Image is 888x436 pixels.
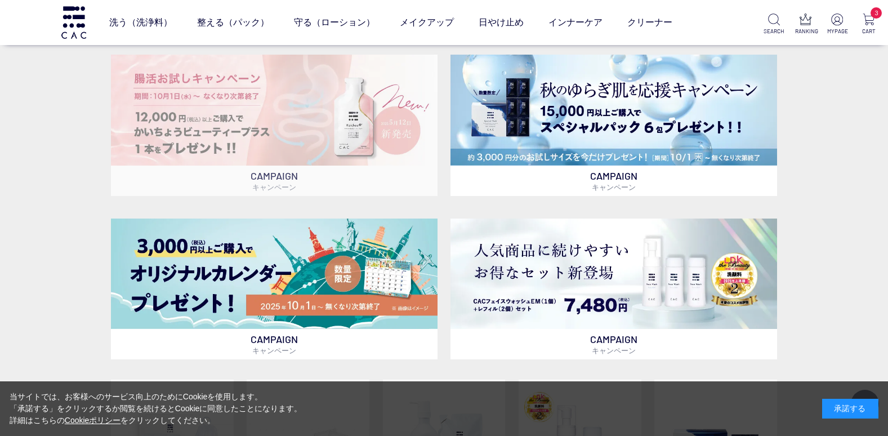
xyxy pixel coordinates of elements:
img: 腸活お試しキャンペーン [111,55,438,165]
a: スペシャルパックお試しプレゼント スペシャルパックお試しプレゼント CAMPAIGNキャンペーン [450,55,777,196]
div: 当サイトでは、お客様へのサービス向上のためにCookieを使用します。 「承諾する」をクリックするか閲覧を続けるとCookieに同意したことになります。 詳細はこちらの をクリックしてください。 [10,391,302,426]
img: logo [60,6,88,38]
a: 3 CART [859,14,879,35]
a: 日やけ止め [479,7,524,38]
span: キャンペーン [252,183,296,192]
a: メイクアップ [400,7,454,38]
a: 洗う（洗浄料） [109,7,172,38]
span: キャンペーン [592,346,636,355]
span: キャンペーン [252,346,296,355]
a: 守る（ローション） [294,7,375,38]
a: インナーケア [548,7,603,38]
img: スペシャルパックお試しプレゼント [450,55,777,166]
p: CAMPAIGN [450,329,777,359]
a: RANKING [795,14,815,35]
p: SEARCH [764,27,784,35]
a: 整える（パック） [197,7,269,38]
p: CART [859,27,879,35]
a: フェイスウォッシュ＋レフィル2個セット フェイスウォッシュ＋レフィル2個セット CAMPAIGNキャンペーン [450,219,777,360]
p: CAMPAIGN [111,166,438,196]
a: SEARCH [764,14,784,35]
a: 腸活お試しキャンペーン 腸活お試しキャンペーン CAMPAIGNキャンペーン [111,55,438,195]
div: 承諾する [822,399,878,419]
span: キャンペーン [592,183,636,192]
a: クリーナー [627,7,672,38]
p: CAMPAIGN [111,329,438,359]
p: MYPAGE [827,27,847,35]
p: CAMPAIGN [450,166,777,196]
img: フェイスウォッシュ＋レフィル2個セット [450,219,777,330]
a: Cookieポリシー [65,416,121,425]
span: 3 [871,7,882,19]
img: カレンダープレゼント [111,219,438,329]
a: MYPAGE [827,14,847,35]
p: RANKING [795,27,815,35]
a: カレンダープレゼント カレンダープレゼント CAMPAIGNキャンペーン [111,219,438,359]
